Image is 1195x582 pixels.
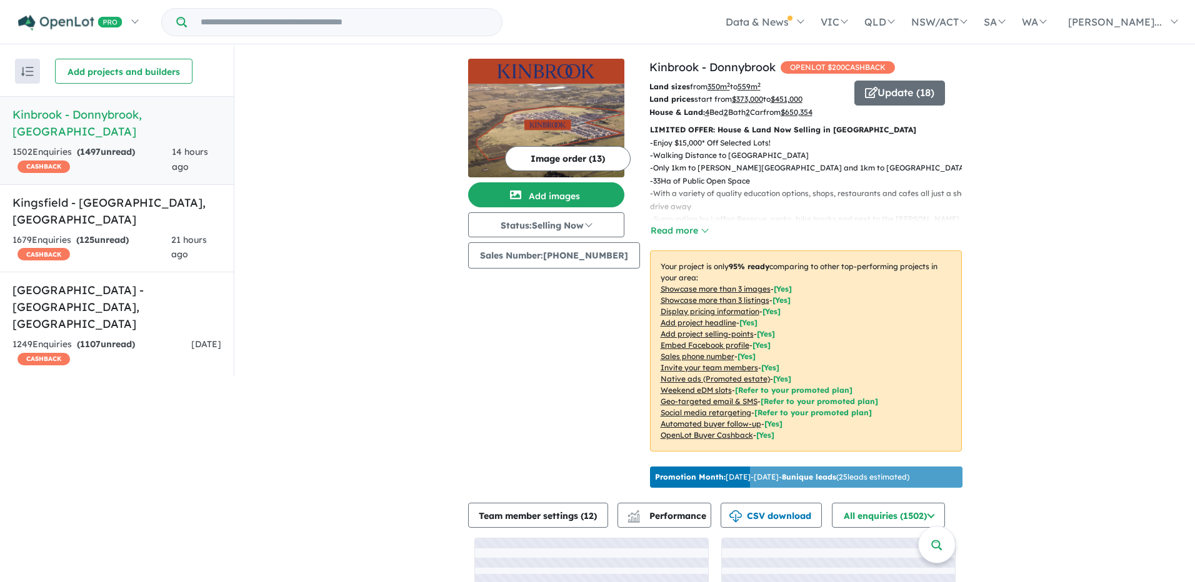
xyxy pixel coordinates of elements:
[772,295,791,305] span: [ Yes ]
[468,182,624,207] button: Add images
[650,213,972,239] p: - Surrounding by Laffan Reserve, parks, bike tracks and next to the [PERSON_NAME][GEOGRAPHIC_DATA]
[468,242,640,269] button: Sales Number:[PHONE_NUMBER]
[661,385,732,395] u: Weekend eDM slots
[17,160,70,173] span: CASHBACK
[661,352,734,361] u: Sales phone number
[771,94,802,104] u: $ 451,000
[854,81,945,106] button: Update (18)
[757,329,775,338] span: [ Yes ]
[721,503,822,528] button: CSV download
[729,262,769,271] b: 95 % ready
[737,352,756,361] span: [ Yes ]
[754,408,872,417] span: [Refer to your promoted plan]
[764,419,782,428] span: [Yes]
[627,514,640,522] img: bar-chart.svg
[172,146,208,172] span: 14 hours ago
[584,510,594,521] span: 12
[781,107,812,117] u: $ 650,354
[473,64,619,79] img: Kinbrook - Donnybrook Logo
[661,307,759,316] u: Display pricing information
[79,234,94,245] span: 125
[650,224,709,238] button: Read more
[661,408,751,417] u: Social media retargeting
[729,510,742,523] img: download icon
[661,419,761,428] u: Automated buyer follow-up
[735,385,852,395] span: [Refer to your promoted plan]
[650,175,972,187] p: - 33Ha of Public Open Space
[76,234,129,245] strong: ( unread)
[17,353,70,365] span: CASHBACK
[80,338,101,350] span: 1107
[77,146,135,157] strong: ( unread)
[649,60,776,74] a: Kinbrook - Donnybrook
[756,430,774,440] span: [Yes]
[730,82,761,91] span: to
[650,250,962,451] p: Your project is only comparing to other top-performing projects in your area: - - - - - - - - - -...
[763,94,802,104] span: to
[661,397,757,406] u: Geo-targeted email & SMS
[732,94,763,104] u: $ 373,000
[650,187,972,213] p: - With a variety of quality education options, shops, restaurants and cafes all just a short driv...
[655,471,909,483] p: [DATE] - [DATE] - ( 25 leads estimated)
[1068,16,1162,28] span: [PERSON_NAME]...
[468,84,624,177] img: Kinbrook - Donnybrook
[649,94,694,104] b: Land prices
[17,248,70,260] span: CASHBACK
[55,59,192,84] button: Add projects and builders
[18,15,122,31] img: Openlot PRO Logo White
[627,510,639,517] img: line-chart.svg
[629,510,706,521] span: Performance
[661,284,771,293] u: Showcase more than 3 images
[649,93,845,106] p: start from
[12,106,221,140] h5: Kinbrook - Donnybrook , [GEOGRAPHIC_DATA]
[757,81,761,88] sup: 2
[773,374,791,383] span: [Yes]
[781,61,895,74] span: OPENLOT $ 200 CASHBACK
[12,233,171,263] div: 1679 Enquir ies
[661,363,758,372] u: Invite your team members
[774,284,792,293] span: [ Yes ]
[617,503,711,528] button: Performance
[761,397,878,406] span: [Refer to your promoted plan]
[661,318,736,327] u: Add project headline
[468,503,608,528] button: Team member settings (12)
[468,212,624,237] button: Status:Selling Now
[705,107,709,117] u: 4
[655,472,726,481] b: Promotion Month:
[727,81,730,88] sup: 2
[649,82,690,91] b: Land sizes
[650,137,972,149] p: - Enjoy $15,000* Off Selected Lots!
[189,9,499,36] input: Try estate name, suburb, builder or developer
[12,145,172,175] div: 1502 Enquir ies
[650,149,972,162] p: - Walking Distance to [GEOGRAPHIC_DATA]
[12,282,221,332] h5: [GEOGRAPHIC_DATA] - [GEOGRAPHIC_DATA] , [GEOGRAPHIC_DATA]
[661,374,770,383] u: Native ads (Promoted estate)
[650,162,972,174] p: - Only 1km to [PERSON_NAME][GEOGRAPHIC_DATA] and 1km to [GEOGRAPHIC_DATA]
[739,318,757,327] span: [ Yes ]
[21,67,34,76] img: sort.svg
[661,329,754,338] u: Add project selling-points
[707,82,730,91] u: 350 m
[191,338,221,350] span: [DATE]
[752,340,771,350] span: [ Yes ]
[649,81,845,93] p: from
[468,59,624,177] a: Kinbrook - Donnybrook LogoKinbrook - Donnybrook
[737,82,761,91] u: 559 m
[12,337,191,367] div: 1249 Enquir ies
[649,107,705,117] b: House & Land:
[650,124,962,136] p: LIMITED OFFER: House & Land Now Selling in [GEOGRAPHIC_DATA]
[80,146,101,157] span: 1497
[762,307,781,316] span: [ Yes ]
[746,107,750,117] u: 2
[724,107,728,117] u: 2
[661,340,749,350] u: Embed Facebook profile
[77,338,135,350] strong: ( unread)
[661,295,769,305] u: Showcase more than 3 listings
[782,472,836,481] b: 8 unique leads
[661,430,753,440] u: OpenLot Buyer Cashback
[832,503,945,528] button: All enquiries (1502)
[649,106,845,119] p: Bed Bath Car from
[12,194,221,228] h5: Kingsfield - [GEOGRAPHIC_DATA] , [GEOGRAPHIC_DATA]
[761,363,779,372] span: [ Yes ]
[171,234,207,260] span: 21 hours ago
